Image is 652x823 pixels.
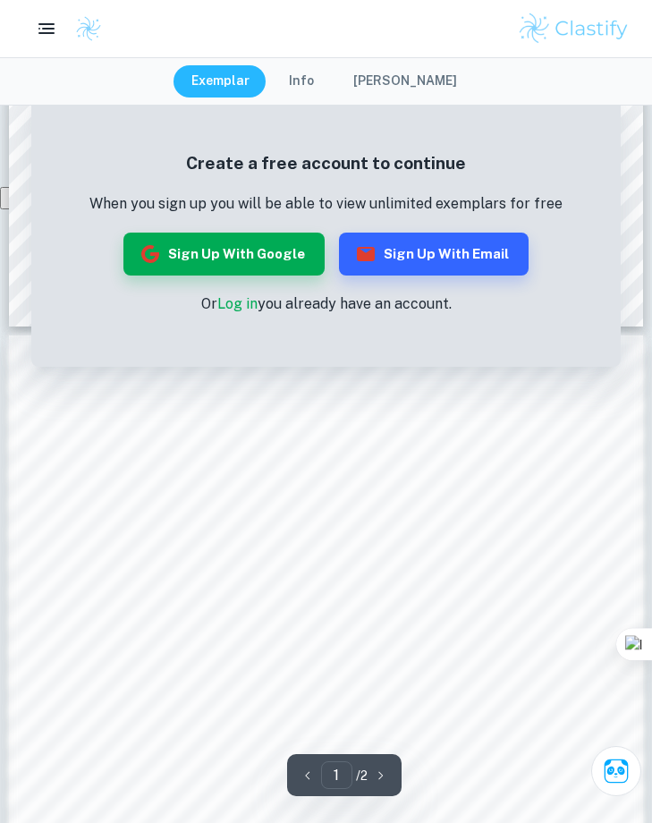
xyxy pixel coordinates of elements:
[89,193,563,215] p: When you sign up you will be able to view unlimited exemplars for free
[174,65,267,98] button: Exemplar
[89,150,563,176] h5: Create a free account to continue
[335,65,475,98] button: [PERSON_NAME]
[517,11,631,47] img: Clastify logo
[64,15,102,42] a: Clastify logo
[271,65,332,98] button: Info
[217,295,258,312] a: Log in
[591,746,641,796] button: Ask Clai
[89,293,563,315] p: Or you already have an account.
[75,15,102,42] img: Clastify logo
[123,233,325,276] button: Sign up with Google
[356,766,368,785] p: / 2
[339,233,529,276] button: Sign up with Email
